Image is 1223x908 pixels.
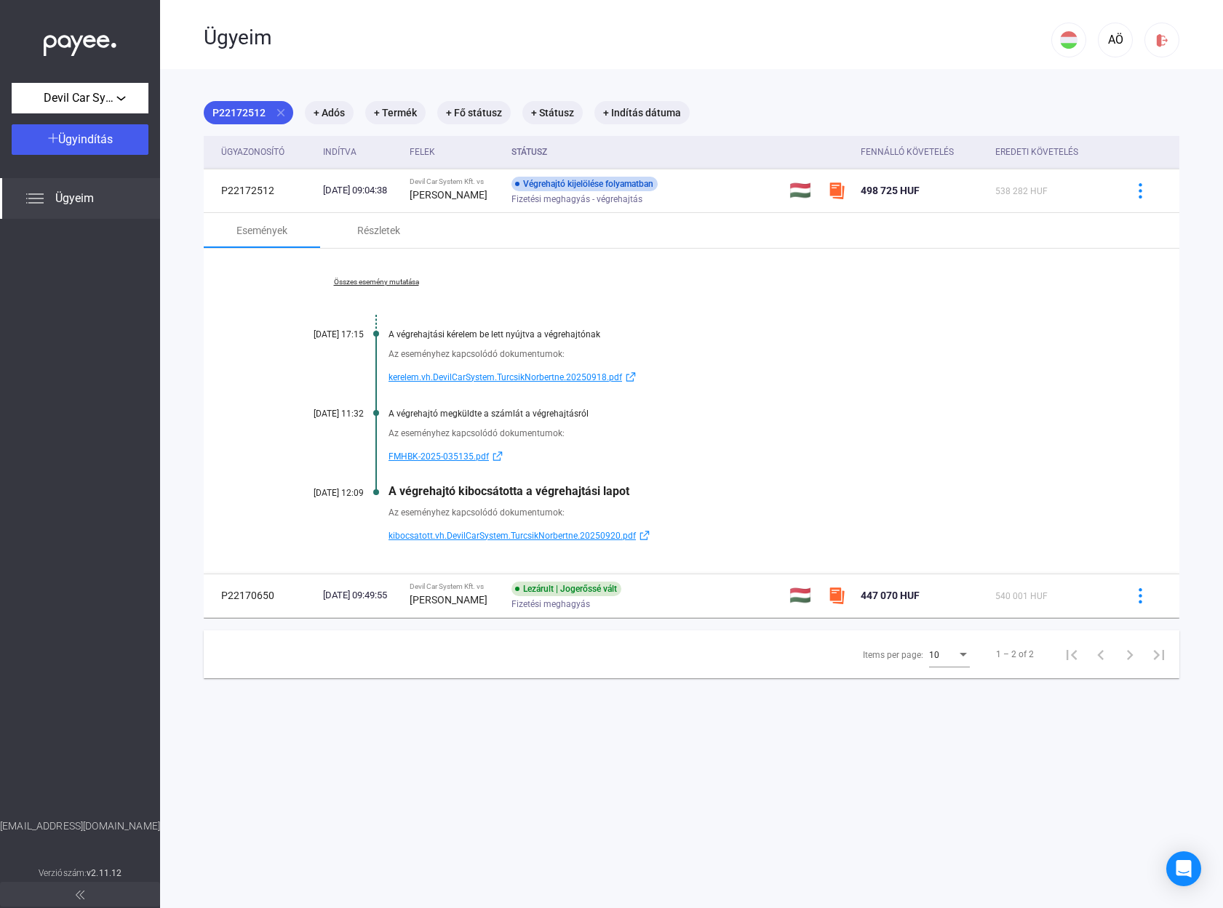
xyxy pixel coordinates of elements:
[323,183,398,198] div: [DATE] 09:04:38
[12,83,148,113] button: Devil Car System Kft.
[389,329,1107,340] div: A végrehajtási kérelem be lett nyújtva a végrehajtónak
[1133,588,1148,603] img: more-blue
[323,143,398,161] div: Indítva
[365,101,426,124] mat-chip: + Termék
[594,101,690,124] mat-chip: + Indítás dátuma
[1115,640,1144,669] button: Next page
[489,451,506,462] img: external-link-blue
[276,278,476,286] a: Összes esemény mutatása
[1166,851,1201,886] div: Open Intercom Messenger
[44,89,116,107] span: Devil Car System Kft.
[410,143,435,161] div: Felek
[12,124,148,155] button: Ügyindítás
[323,143,356,161] div: Indítva
[389,426,1107,441] div: Az eseményhez kapcsolódó dokumentumok:
[1144,23,1179,57] button: logout-red
[437,101,511,124] mat-chip: + Fő státusz
[861,185,920,196] span: 498 725 HUF
[861,143,984,161] div: Fennálló követelés
[236,222,287,239] div: Események
[784,169,821,212] td: 🇭🇺
[622,371,640,382] img: external-link-blue
[389,505,1107,520] div: Az eseményhez kapcsolódó dokumentumok:
[276,329,364,340] div: [DATE] 17:15
[48,133,58,143] img: plus-white.svg
[55,190,94,207] span: Ügyeim
[1060,31,1077,49] img: HU
[636,530,653,541] img: external-link-blue
[511,177,658,191] div: Végrehajtó kijelölése folyamatban
[276,409,364,419] div: [DATE] 11:32
[26,190,44,207] img: list.svg
[1098,23,1133,57] button: AÖ
[389,527,1107,545] a: kibocsatott.vh.DevilCarSystem.TurcsikNorbertne.20250920.pdfexternal-link-blue
[1086,640,1115,669] button: Previous page
[389,448,1107,465] a: FMHBK-2025-035135.pdfexternal-link-blue
[1051,23,1086,57] button: HU
[44,27,116,57] img: white-payee-white-dot.svg
[1103,31,1128,49] div: AÖ
[410,177,500,186] div: Devil Car System Kft. vs
[76,891,84,899] img: arrow-double-left-grey.svg
[511,582,621,596] div: Lezárult | Jogerőssé vált
[323,588,398,603] div: [DATE] 09:49:55
[276,488,364,498] div: [DATE] 12:09
[522,101,583,124] mat-chip: + Státusz
[389,347,1107,361] div: Az eseményhez kapcsolódó dokumentumok:
[511,595,590,613] span: Fizetési meghagyás
[929,646,970,663] mat-select: Items per page:
[204,101,293,124] mat-chip: P22172512
[58,132,113,146] span: Ügyindítás
[410,594,487,606] strong: [PERSON_NAME]
[274,106,287,119] mat-icon: close
[784,574,821,617] td: 🇭🇺
[995,143,1107,161] div: Eredeti követelés
[389,369,1107,386] a: kerelem.vh.DevilCarSystem.TurcsikNorbertne.20250918.pdfexternal-link-blue
[1057,640,1086,669] button: First page
[410,143,500,161] div: Felek
[506,136,784,169] th: Státusz
[389,527,636,545] span: kibocsatott.vh.DevilCarSystem.TurcsikNorbertne.20250920.pdf
[389,369,622,386] span: kerelem.vh.DevilCarSystem.TurcsikNorbertne.20250918.pdf
[861,590,920,601] span: 447 070 HUF
[828,182,845,199] img: szamlazzhu-mini
[1125,580,1155,611] button: more-blue
[204,25,1051,50] div: Ügyeim
[221,143,311,161] div: Ügyazonosító
[863,646,923,664] div: Items per page:
[87,868,121,878] strong: v2.11.12
[221,143,284,161] div: Ügyazonosító
[357,222,400,239] div: Részletek
[996,646,1034,663] div: 1 – 2 of 2
[305,101,354,124] mat-chip: + Adós
[1155,33,1170,48] img: logout-red
[1133,183,1148,198] img: more-blue
[389,484,1107,498] div: A végrehajtó kibocsátotta a végrehajtási lapot
[929,650,939,660] span: 10
[828,587,845,604] img: szamlazzhu-mini
[1144,640,1174,669] button: Last page
[995,591,1048,601] span: 540 001 HUF
[410,582,500,591] div: Devil Car System Kft. vs
[995,186,1048,196] span: 538 282 HUF
[511,190,642,208] span: Fizetési meghagyás - végrehajtás
[861,143,954,161] div: Fennálló követelés
[1125,175,1155,206] button: more-blue
[204,169,317,212] td: P22172512
[389,409,1107,419] div: A végrehajtó megküldte a számlát a végrehajtásról
[204,574,317,617] td: P22170650
[410,189,487,201] strong: [PERSON_NAME]
[389,448,489,465] span: FMHBK-2025-035135.pdf
[995,143,1078,161] div: Eredeti követelés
